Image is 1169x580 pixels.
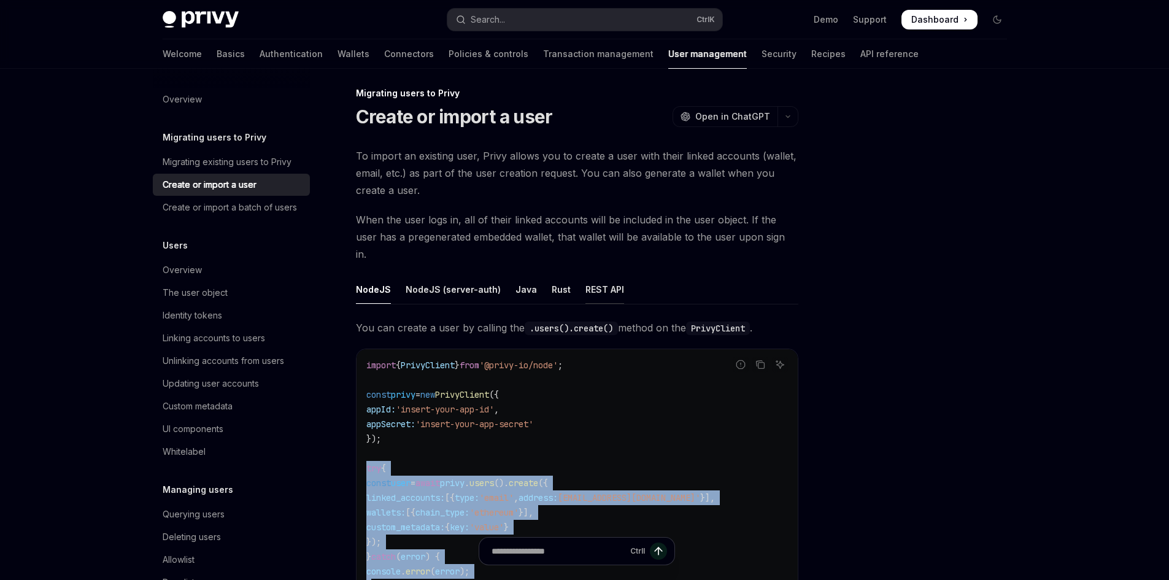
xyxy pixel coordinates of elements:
[552,275,571,304] div: Rust
[811,39,846,69] a: Recipes
[356,319,798,336] span: You can create a user by calling the method on the .
[217,39,245,69] a: Basics
[449,39,528,69] a: Policies & controls
[901,10,978,29] a: Dashboard
[515,275,537,304] div: Java
[987,10,1007,29] button: Toggle dark mode
[519,492,558,503] span: address:
[153,526,310,548] a: Deleting users
[396,404,494,415] span: 'insert-your-app-id'
[455,492,479,503] span: type:
[153,395,310,417] a: Custom metadata
[163,444,206,459] div: Whitelabel
[494,478,509,489] span: ().
[153,304,310,327] a: Identity tokens
[673,106,777,127] button: Open in ChatGPT
[366,507,406,518] span: wallets:
[366,478,391,489] span: const
[163,331,265,346] div: Linking accounts to users
[153,88,310,110] a: Overview
[153,282,310,304] a: The user object
[366,463,381,474] span: try
[153,196,310,218] a: Create or import a batch of users
[401,360,455,371] span: PrivyClient
[445,492,455,503] span: [{
[163,92,202,107] div: Overview
[752,357,768,373] button: Copy the contents from the code block
[153,549,310,571] a: Allowlist
[356,147,798,199] span: To import an existing user, Privy allows you to create a user with their linked accounts (wallet,...
[445,522,450,533] span: {
[396,360,401,371] span: {
[163,376,259,391] div: Updating user accounts
[465,478,469,489] span: .
[366,522,445,533] span: custom_metadata:
[356,87,798,99] div: Migrating users to Privy
[153,418,310,440] a: UI components
[391,478,411,489] span: user
[420,389,435,400] span: new
[447,9,722,31] button: Open search
[381,463,386,474] span: {
[163,552,195,567] div: Allowlist
[163,200,297,215] div: Create or import a batch of users
[366,433,381,444] span: });
[650,543,667,560] button: Send message
[450,522,469,533] span: key:
[814,14,838,26] a: Demo
[469,478,494,489] span: users
[406,507,415,518] span: [{
[504,522,509,533] span: }
[356,106,553,128] h1: Create or import a user
[163,238,188,253] h5: Users
[153,174,310,196] a: Create or import a user
[163,308,222,323] div: Identity tokens
[772,357,788,373] button: Ask AI
[469,522,504,533] span: 'value'
[525,322,618,335] code: .users().create()
[260,39,323,69] a: Authentication
[686,322,750,335] code: PrivyClient
[911,14,959,26] span: Dashboard
[471,12,505,27] div: Search...
[163,39,202,69] a: Welcome
[411,478,415,489] span: =
[163,177,257,192] div: Create or import a user
[585,275,624,304] div: REST API
[163,507,225,522] div: Querying users
[153,441,310,463] a: Whitelabel
[153,327,310,349] a: Linking accounts to users
[860,39,919,69] a: API reference
[366,360,396,371] span: import
[163,422,223,436] div: UI components
[733,357,749,373] button: Report incorrect code
[391,389,415,400] span: privy
[460,360,479,371] span: from
[366,492,445,503] span: linked_accounts:
[153,503,310,525] a: Querying users
[494,404,499,415] span: ,
[163,11,239,28] img: dark logo
[853,14,887,26] a: Support
[509,478,538,489] span: create
[558,492,700,503] span: [EMAIL_ADDRESS][DOMAIN_NAME]'
[163,130,266,145] h5: Migrating users to Privy
[415,419,533,430] span: 'insert-your-app-secret'
[558,360,563,371] span: ;
[366,389,391,400] span: const
[153,259,310,281] a: Overview
[366,419,415,430] span: appSecret:
[700,492,715,503] span: }],
[384,39,434,69] a: Connectors
[415,389,420,400] span: =
[163,285,228,300] div: The user object
[479,360,558,371] span: '@privy-io/node'
[163,155,291,169] div: Migrating existing users to Privy
[455,360,460,371] span: }
[153,151,310,173] a: Migrating existing users to Privy
[435,389,489,400] span: PrivyClient
[762,39,797,69] a: Security
[153,350,310,372] a: Unlinking accounts from users
[415,478,440,489] span: await
[479,492,514,503] span: 'email'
